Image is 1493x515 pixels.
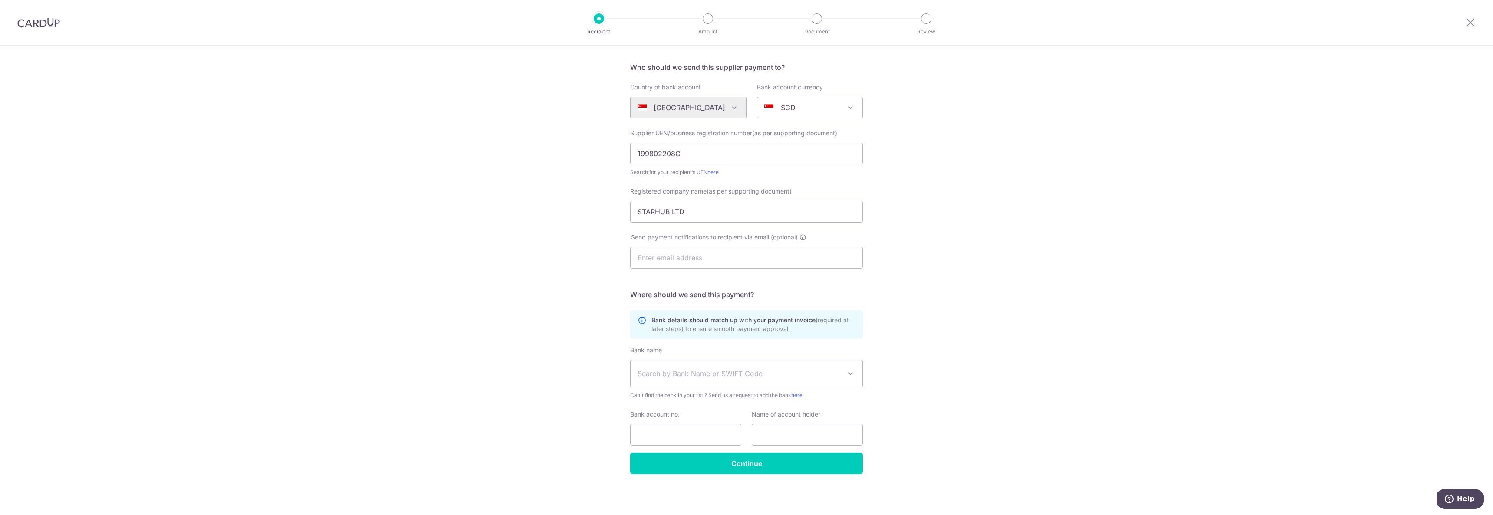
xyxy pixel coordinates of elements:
p: SGD [781,102,796,113]
input: Continue [630,453,863,474]
h5: Where should we send this payment? [630,289,863,300]
a: here [707,169,719,175]
p: Bank details should match up with your payment invoice [651,316,855,333]
label: Bank account currency [757,83,823,92]
a: here [791,392,802,398]
label: Country of bank account [630,83,701,92]
span: Supplier UEN/business registration number(as per supporting document) [630,129,837,137]
span: Send payment notifications to recipient via email (optional) [631,233,798,242]
h5: Who should we send this supplier payment to? [630,62,863,72]
p: Recipient [567,27,631,36]
p: Document [785,27,849,36]
input: Enter email address [630,247,863,269]
iframe: Opens a widget where you can find more information [1437,489,1484,511]
span: Help [20,6,38,14]
span: Search by Bank Name or SWIFT Code [638,368,842,379]
p: Amount [676,27,740,36]
span: SGD [757,97,862,118]
label: Name of account holder [752,410,820,419]
p: Review [894,27,958,36]
span: Can't find the bank in your list ? Send us a request to add the bank [630,391,863,400]
label: Bank name [630,346,662,354]
div: Search for your recipient’s UEN [630,168,863,177]
label: Bank account no. [630,410,680,419]
img: CardUp [17,17,60,28]
span: SGD [757,97,863,118]
span: Registered company name(as per supporting document) [630,187,792,195]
